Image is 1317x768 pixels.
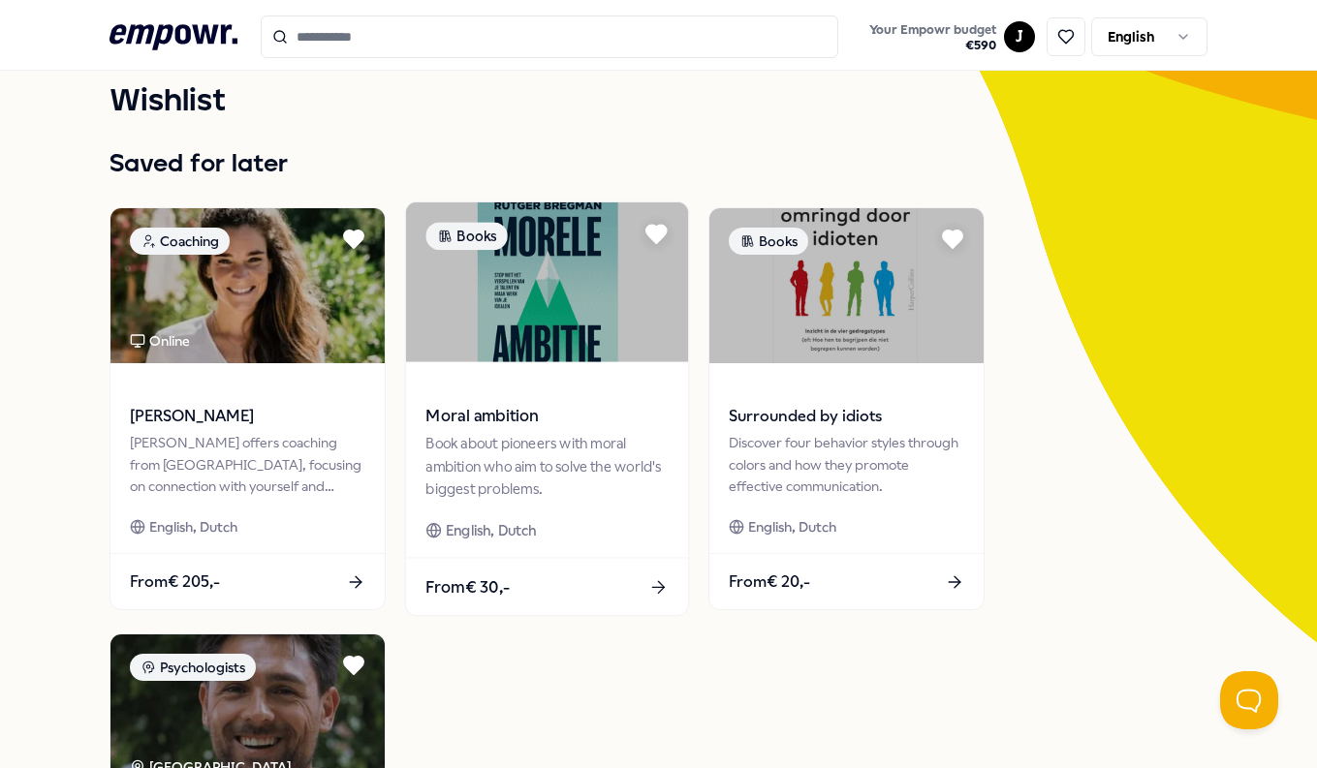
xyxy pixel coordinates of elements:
[110,77,1207,126] h1: Wishlist
[426,433,669,500] div: Book about pioneers with moral ambition who aim to solve the world's biggest problems.
[406,202,688,362] img: package image
[446,519,537,541] span: English, Dutch
[130,330,190,352] div: Online
[426,222,508,250] div: Books
[130,404,365,429] span: [PERSON_NAME]
[869,22,996,38] span: Your Empowr budget
[110,207,386,610] a: package imageCoachingOnline[PERSON_NAME][PERSON_NAME] offers coaching from [GEOGRAPHIC_DATA], foc...
[729,432,964,497] div: Discover four behavior styles through colors and how they promote effective communication.
[149,516,237,538] span: English, Dutch
[869,38,996,53] span: € 590
[130,654,256,681] div: Psychologists
[865,18,1000,57] button: Your Empowr budget€590
[405,201,690,617] a: package imageBooksMoral ambitionBook about pioneers with moral ambition who aim to solve the worl...
[426,574,511,599] span: From € 30,-
[110,145,1207,184] h1: Saved for later
[1220,671,1278,729] iframe: Help Scout Beacon - Open
[130,569,220,595] span: From € 205,-
[709,208,984,363] img: package image
[729,569,810,595] span: From € 20,-
[130,228,230,255] div: Coaching
[748,516,836,538] span: English, Dutch
[729,404,964,429] span: Surrounded by idiots
[426,404,669,429] span: Moral ambition
[708,207,985,610] a: package imageBooksSurrounded by idiotsDiscover four behavior styles through colors and how they p...
[1004,21,1035,52] button: J
[862,16,1004,57] a: Your Empowr budget€590
[110,208,385,363] img: package image
[130,432,365,497] div: [PERSON_NAME] offers coaching from [GEOGRAPHIC_DATA], focusing on connection with yourself and ot...
[261,15,838,58] input: Search for products, categories or subcategories
[729,228,808,255] div: Books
